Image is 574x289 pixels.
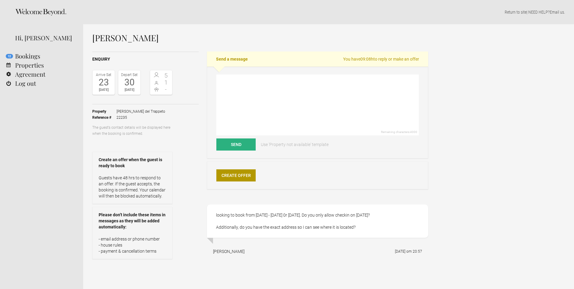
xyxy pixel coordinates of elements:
[120,78,139,87] div: 30
[213,248,244,254] div: [PERSON_NAME]
[92,125,172,137] p: The guest’s contact details will be displayed here when the booking is confirmed.
[257,138,333,151] a: Use 'Property not available' template
[94,72,113,78] div: Arrive Sat
[99,175,166,199] p: Guests have 48 hrs to respond to an offer. If the guest accepts, the booking is confirmed. Your c...
[207,51,428,67] h2: Send a message
[116,108,165,115] span: [PERSON_NAME] del Trappeto
[6,54,13,58] flynt-notification-badge: 12
[92,108,116,115] strong: Property
[92,115,116,121] strong: Reference #
[343,56,419,62] span: You have to reply or make an offer
[99,212,166,230] strong: Please don’t include these items in messages as they will be added automatically:
[92,33,428,42] h1: [PERSON_NAME]
[120,87,139,93] div: [DATE]
[15,33,74,42] div: Hi, [PERSON_NAME]
[92,9,565,15] p: | NEED HELP? .
[94,87,113,93] div: [DATE]
[207,204,428,238] div: looking to book from [DATE] - [DATE] 0r [DATE]. Do you only allow checkin on [DATE]? Additionally...
[161,79,171,85] span: 1
[161,86,171,92] span: -
[94,78,113,87] div: 23
[161,72,171,78] span: 5
[360,57,373,61] flynt-countdown: 09:08h
[99,236,166,254] p: - email address or phone number - house rules - payment & cancellation terms
[99,157,166,169] strong: Create an offer when the guest is ready to book
[216,169,256,181] a: Create Offer
[505,10,526,15] a: Return to site
[116,115,165,121] span: 22235
[120,72,139,78] div: Depart Sat
[395,249,422,254] flynt-date-display: [DATE] om 20:57
[550,10,564,15] a: Email us
[216,138,256,151] button: Send
[92,56,199,62] h2: Enquiry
